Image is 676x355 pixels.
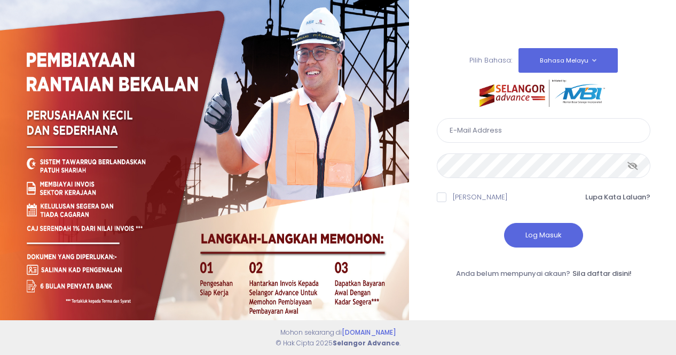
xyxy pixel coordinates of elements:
[333,338,399,348] strong: Selangor Advance
[276,328,400,348] span: Mohon sekarang di © Hak Cipta 2025 .
[453,192,508,203] label: [PERSON_NAME]
[585,192,650,203] a: Lupa Kata Laluan?
[480,80,608,106] img: selangor-advance.png
[572,268,632,279] a: Sila daftar disini!
[456,268,570,279] span: Anda belum mempunyai akaun?
[518,48,618,73] button: Bahasa Melayu
[342,328,396,337] a: [DOMAIN_NAME]
[437,118,650,143] input: E-Mail Address
[504,223,583,248] button: Log Masuk
[469,55,512,65] span: Pilih Bahasa:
